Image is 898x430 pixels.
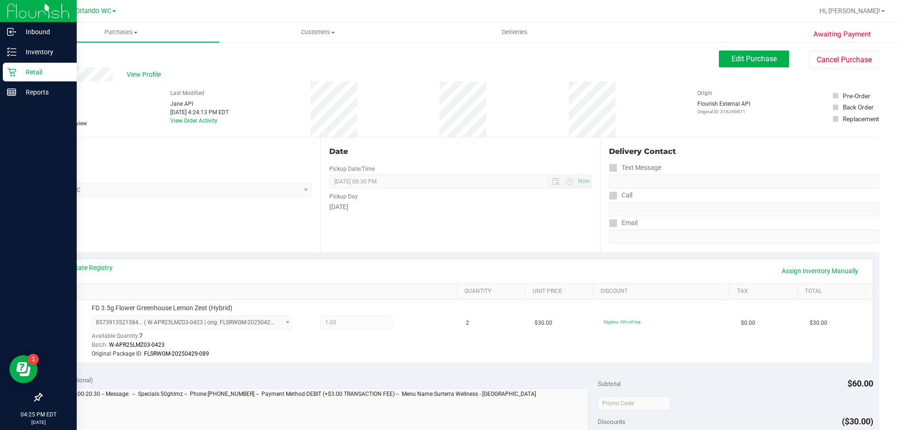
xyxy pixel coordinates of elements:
[170,100,229,108] div: Jane API
[609,216,637,230] label: Email
[810,319,827,328] span: $30.00
[609,175,879,189] input: Format: (999) 999-9999
[533,288,590,295] a: Unit Price
[55,288,453,295] a: SKU
[609,161,661,175] label: Text Message
[144,350,209,357] span: FLSRWGM-20250429-089
[809,51,879,69] button: Cancel Purchase
[329,165,375,173] label: Pickup Date/Time
[92,350,143,357] span: Original Package ID:
[7,67,16,77] inline-svg: Retail
[22,22,219,42] a: Purchases
[170,89,204,97] label: Last Modified
[842,416,873,426] span: ($30.00)
[813,29,871,40] span: Awaiting Payment
[847,379,873,388] span: $60.00
[466,319,469,328] span: 2
[7,27,16,36] inline-svg: Inbound
[819,7,880,15] span: Hi, [PERSON_NAME]!
[416,22,613,42] a: Deliveries
[697,89,712,97] label: Origin
[7,87,16,97] inline-svg: Reports
[697,108,750,115] p: Original ID: 316249871
[92,329,302,348] div: Available Quantity:
[22,28,219,36] span: Purchases
[598,396,670,410] input: Promo Code
[16,66,72,78] p: Retail
[843,114,879,124] div: Replacement
[92,342,108,348] span: Batch:
[598,413,625,430] span: Discounts
[57,263,113,272] a: View State Registry
[609,189,632,202] label: Call
[601,288,726,295] a: Discount
[843,102,874,112] div: Back Order
[775,263,864,279] a: Assign Inventory Manually
[4,410,72,419] p: 04:25 PM EDT
[737,288,794,295] a: Tax
[329,202,591,212] div: [DATE]
[139,333,143,339] span: 7
[109,342,165,348] span: W-APR25LMZ03-0423
[464,288,521,295] a: Quantity
[75,7,111,15] span: Orlando WC
[4,419,72,426] p: [DATE]
[9,355,37,383] iframe: Resource center
[170,117,217,124] a: View Order Activity
[92,304,232,313] span: FD 3.5g Flower Greenhouse Lemon Zest (Hybrid)
[535,319,552,328] span: $30.00
[329,146,591,157] div: Date
[170,108,229,117] div: [DATE] 4:24:13 PM EDT
[329,192,358,201] label: Pickup Day
[697,100,750,115] div: Flourish External API
[16,87,72,98] p: Reports
[598,380,621,387] span: Subtotal
[7,47,16,57] inline-svg: Inventory
[609,202,879,216] input: Format: (999) 999-9999
[127,70,164,80] span: View Profile
[489,28,540,36] span: Deliveries
[16,46,72,58] p: Inventory
[220,28,416,36] span: Customers
[731,54,777,63] span: Edit Purchase
[603,320,640,324] span: 50ghlmz: 50% off line
[219,22,416,42] a: Customers
[28,354,39,365] iframe: Resource center unread badge
[719,51,789,67] button: Edit Purchase
[843,91,870,101] div: Pre-Order
[41,146,312,157] div: Location
[609,146,879,157] div: Delivery Contact
[16,26,72,37] p: Inbound
[805,288,862,295] a: Total
[741,319,755,328] span: $0.00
